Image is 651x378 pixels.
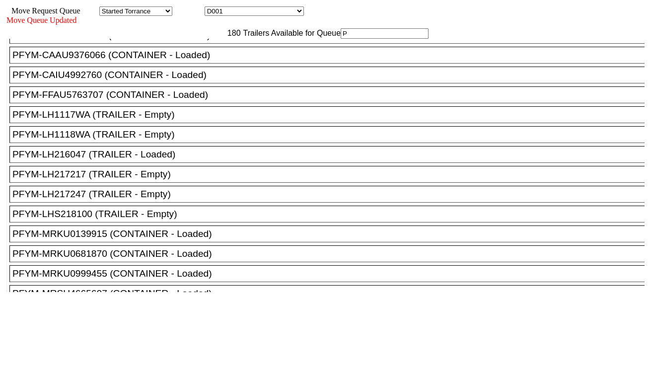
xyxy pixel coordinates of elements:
[6,6,80,15] span: Move Request Queue
[12,189,651,200] div: PFYM-LH217247 (TRAILER - Empty)
[6,16,76,24] span: Move Queue Updated
[12,288,651,299] div: PFYM-MRSU4665607 (CONTAINER - Loaded)
[12,149,651,160] div: PFYM-LH216047 (TRAILER - Loaded)
[12,70,651,80] div: PFYM-CAIU4992760 (CONTAINER - Loaded)
[12,248,651,259] div: PFYM-MRKU0681870 (CONTAINER - Loaded)
[174,6,203,15] span: Location
[82,6,97,15] span: Area
[12,268,651,279] div: PFYM-MRKU0999455 (CONTAINER - Loaded)
[12,129,651,140] div: PFYM-LH1118WA (TRAILER - Empty)
[12,228,651,239] div: PFYM-MRKU0139915 (CONTAINER - Loaded)
[12,50,651,61] div: PFYM-CAAU9376066 (CONTAINER - Loaded)
[341,28,429,39] input: Filter Available Trailers
[12,109,651,120] div: PFYM-LH1117WA (TRAILER - Empty)
[12,209,651,220] div: PFYM-LHS218100 (TRAILER - Empty)
[222,29,241,37] span: 180
[12,89,651,100] div: PFYM-FFAU5763707 (CONTAINER - Loaded)
[241,29,341,37] span: Trailers Available for Queue
[12,169,651,180] div: PFYM-LH217217 (TRAILER - Empty)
